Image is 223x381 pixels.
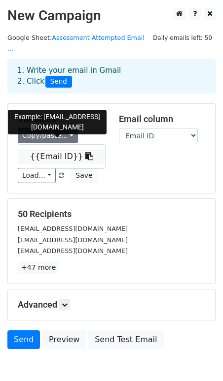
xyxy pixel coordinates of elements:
h5: Email column [119,114,205,125]
a: Send Test Email [88,330,163,349]
iframe: Chat Widget [174,334,223,381]
a: {{Email ID}} [18,149,105,164]
a: Load... [18,168,56,183]
a: Daily emails left: 50 [149,34,216,41]
div: 1. Write your email in Gmail 2. Click [10,65,213,88]
span: Send [45,76,72,88]
a: Assessment Attempted Email ... [7,34,145,53]
a: Send [7,330,40,349]
span: Daily emails left: 50 [149,32,216,43]
small: [EMAIL_ADDRESS][DOMAIN_NAME] [18,236,128,244]
a: +47 more [18,261,59,274]
h5: Advanced [18,299,205,310]
small: Google Sheet: [7,34,145,53]
div: Example: [EMAIL_ADDRESS][DOMAIN_NAME] [8,110,107,134]
h2: New Campaign [7,7,216,24]
a: Preview [42,330,86,349]
small: [EMAIL_ADDRESS][DOMAIN_NAME] [18,247,128,254]
button: Save [71,168,97,183]
small: [EMAIL_ADDRESS][DOMAIN_NAME] [18,225,128,232]
h5: 50 Recipients [18,209,205,220]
